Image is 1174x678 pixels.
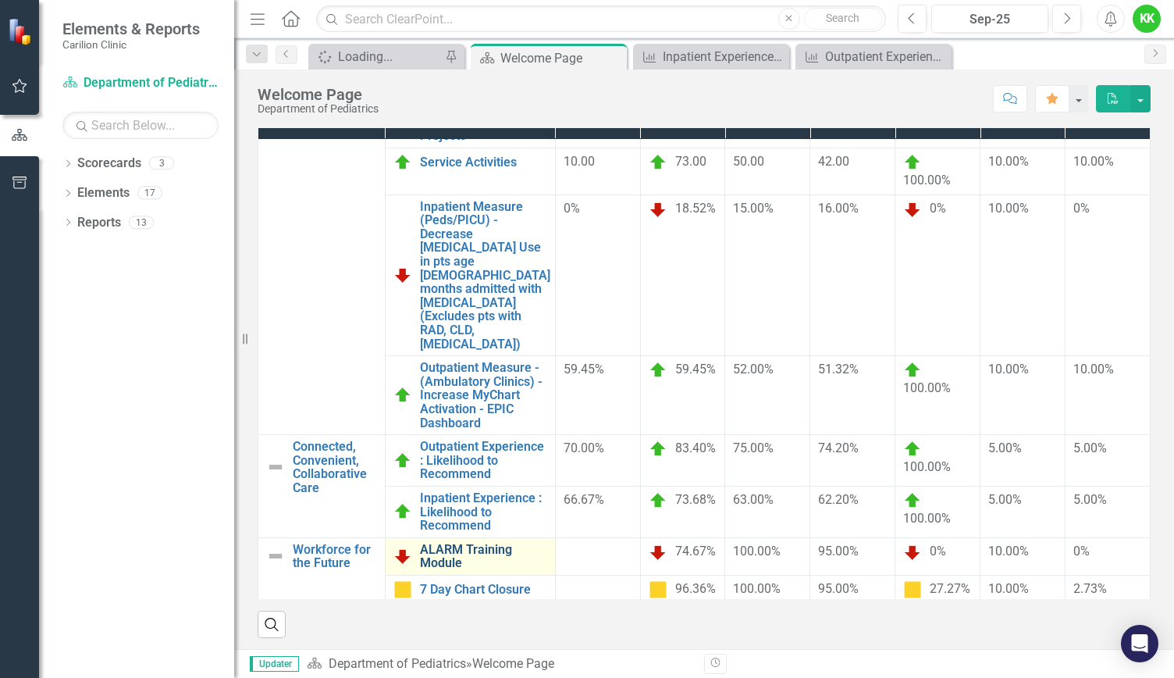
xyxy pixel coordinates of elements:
span: 66.67% [564,492,604,507]
a: Elements [77,184,130,202]
a: Outpatient Experience : Likelihood to Recommend [799,47,948,66]
img: On Target [649,440,667,459]
span: 10.00% [988,201,1029,216]
img: On Target [649,361,667,380]
input: Search Below... [62,112,219,139]
span: 100.00% [733,544,781,558]
a: Department of Pediatrics [62,74,219,92]
a: Service Activities [420,155,547,169]
span: 83.40% [675,441,716,455]
span: 10.00% [988,544,1029,558]
div: Inpatient Experience : Likelihood to Recommend [663,47,785,66]
td: Double-Click to Edit Right Click for Context Menu [258,83,386,435]
span: 10.00% [1073,362,1114,376]
span: 16.00% [818,201,859,216]
a: Workforce for the Future [293,543,377,570]
span: 5.00% [1073,441,1107,455]
span: Search [826,12,859,24]
div: Loading... [338,47,441,66]
span: 70.00% [564,441,604,455]
img: Caution [649,580,667,599]
span: 0% [564,201,580,216]
span: 100.00% [903,511,951,526]
span: 59.45% [564,362,604,376]
span: 95.00% [818,544,859,558]
img: Not Defined [266,458,285,476]
span: 95.00% [818,581,859,596]
span: 0% [930,544,946,558]
span: 50.00 [733,154,764,169]
span: 10.00% [988,581,1029,596]
small: Carilion Clinic [62,38,200,51]
span: 0% [930,201,946,216]
img: On Target [393,386,412,405]
span: 100.00% [733,581,781,596]
a: Loading... [312,47,441,66]
button: Sep-25 [931,5,1048,33]
div: » [307,655,692,673]
span: 74.20% [818,441,859,455]
span: 2.73% [1073,581,1107,596]
span: 100.00% [903,459,951,474]
td: Double-Click to Edit Right Click for Context Menu [385,575,555,604]
span: 10.00% [988,154,1029,169]
td: Double-Click to Edit Right Click for Context Menu [385,486,555,537]
button: Search [804,8,882,30]
span: 73.68% [675,492,716,507]
td: Double-Click to Edit Right Click for Context Menu [385,194,555,356]
img: Below Plan [393,547,412,566]
img: Below Plan [903,543,922,562]
img: On Target [903,361,922,380]
div: Welcome Page [472,656,554,671]
span: 62.20% [818,492,859,507]
a: Department of Pediatrics [329,656,466,671]
td: Double-Click to Edit Right Click for Context Menu [258,537,386,604]
td: Double-Click to Edit Right Click for Context Menu [385,435,555,487]
a: Inpatient Experience : Likelihood to Recommend [420,491,547,533]
a: ALARM Training Module [420,543,547,570]
a: Inpatient Measure (Peds/PICU) - Decrease [MEDICAL_DATA] Use in pts age [DEMOGRAPHIC_DATA] months ... [420,200,550,351]
img: On Target [903,491,922,510]
span: 5.00% [988,441,1022,455]
a: 7 Day Chart Closure [420,583,547,597]
span: 51.32% [818,362,859,376]
span: 0% [1073,201,1090,216]
div: 3 [149,157,174,170]
img: Caution [393,580,412,599]
div: Welcome Page [500,48,623,68]
td: Double-Click to Edit Right Click for Context Menu [258,435,386,538]
span: 74.67% [675,544,716,558]
input: Search ClearPoint... [316,5,886,33]
div: KK [1133,5,1161,33]
img: Below Plan [649,543,667,562]
span: 10.00% [1073,154,1114,169]
span: 59.45% [675,362,716,376]
span: 5.00% [988,492,1022,507]
td: Double-Click to Edit Right Click for Context Menu [385,537,555,575]
a: Scorecards [77,155,141,173]
span: 10.00 [564,154,595,169]
div: 17 [137,187,162,200]
a: Outpatient Experience : Likelihood to Recommend [420,440,547,481]
span: 75.00% [733,441,774,455]
span: 42.00 [818,154,849,169]
img: On Target [903,153,922,172]
img: Below Plan [393,266,412,284]
span: 27.27% [930,581,970,596]
img: On Target [393,502,412,521]
span: Elements & Reports [62,20,200,38]
td: Double-Click to Edit Right Click for Context Menu [385,148,555,194]
img: On Target [393,153,412,172]
span: 100.00% [903,380,951,395]
span: 100.00% [903,173,951,187]
span: Updater [250,656,299,672]
a: Connected, Convenient, Collaborative Care [293,440,377,494]
span: 73.00 [675,154,706,169]
img: On Target [903,440,922,459]
a: Active Participation in Scholarly Activity and/or Research Projects [420,87,547,142]
span: 5.00% [1073,492,1107,507]
span: 63.00% [733,492,774,507]
td: Double-Click to Edit Right Click for Context Menu [385,356,555,435]
img: Below Plan [903,200,922,219]
img: ClearPoint Strategy [8,18,35,45]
